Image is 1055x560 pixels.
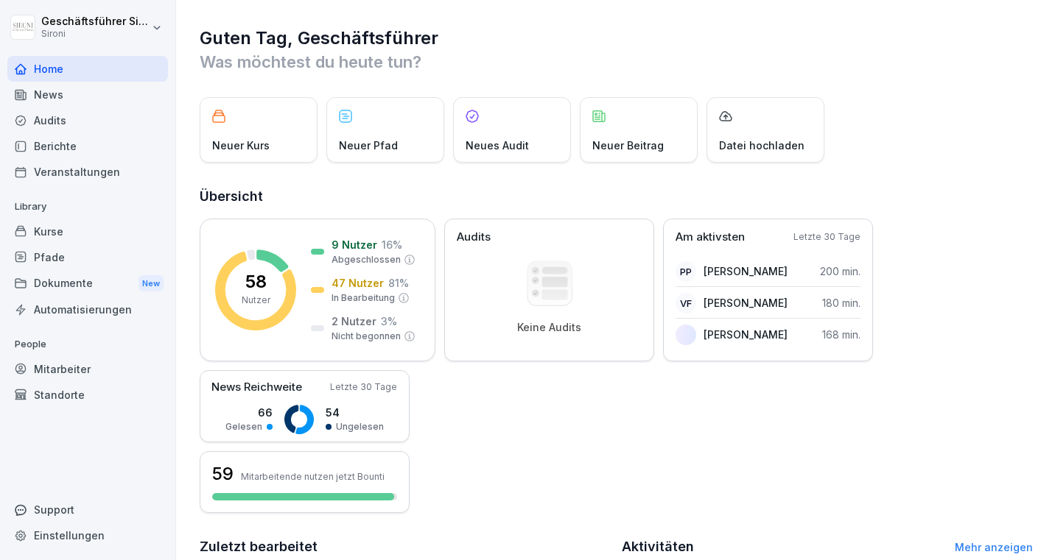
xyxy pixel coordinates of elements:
[7,56,168,82] a: Home
[704,263,788,279] p: [PERSON_NAME]
[7,270,168,297] a: DokumenteNew
[7,297,168,322] a: Automatisierungen
[200,536,611,557] h2: Zuletzt bearbeitet
[200,26,1033,50] h1: Guten Tag, Geschäftsführer
[7,159,168,185] a: Veranstaltungen
[382,237,402,252] p: 16 %
[326,405,384,420] p: 54
[622,536,694,557] h2: Aktivitäten
[41,15,149,28] p: Geschäftsführer Sironi
[7,133,168,159] a: Berichte
[242,294,270,307] p: Nutzer
[517,321,581,334] p: Keine Audits
[388,275,409,291] p: 81 %
[704,295,788,311] p: [PERSON_NAME]
[457,229,491,246] p: Audits
[332,275,384,291] p: 47 Nutzer
[822,327,861,342] p: 168 min.
[676,261,696,282] div: PP
[330,380,397,394] p: Letzte 30 Tage
[225,420,262,433] p: Gelesen
[381,313,397,329] p: 3 %
[719,138,805,153] p: Datei hochladen
[822,295,861,311] p: 180 min.
[332,253,401,266] p: Abgeschlossen
[820,263,861,279] p: 200 min.
[245,273,267,291] p: 58
[225,405,273,420] p: 66
[7,219,168,244] a: Kurse
[7,333,168,356] p: People
[7,195,168,219] p: Library
[7,270,168,297] div: Dokumente
[339,138,398,153] p: Neuer Pfad
[466,138,529,153] p: Neues Audit
[332,291,395,305] p: In Bearbeitung
[592,138,664,153] p: Neuer Beitrag
[7,356,168,382] a: Mitarbeiter
[7,244,168,270] a: Pfade
[241,471,385,482] p: Mitarbeitende nutzen jetzt Bounti
[7,107,168,133] a: Audits
[212,138,270,153] p: Neuer Kurs
[200,186,1033,207] h2: Übersicht
[7,497,168,522] div: Support
[955,541,1033,553] a: Mehr anzeigen
[676,229,745,246] p: Am aktivsten
[41,29,149,39] p: Sironi
[7,382,168,408] a: Standorte
[332,237,377,252] p: 9 Nutzer
[139,275,164,292] div: New
[7,522,168,548] a: Einstellungen
[7,82,168,107] a: News
[704,327,788,342] p: [PERSON_NAME]
[211,379,302,396] p: News Reichweite
[212,461,234,486] h3: 59
[332,330,401,343] p: Nicht begonnen
[676,293,696,313] div: VF
[332,313,376,329] p: 2 Nutzer
[336,420,384,433] p: Ungelesen
[200,50,1033,74] p: Was möchtest du heute tun?
[793,230,861,244] p: Letzte 30 Tage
